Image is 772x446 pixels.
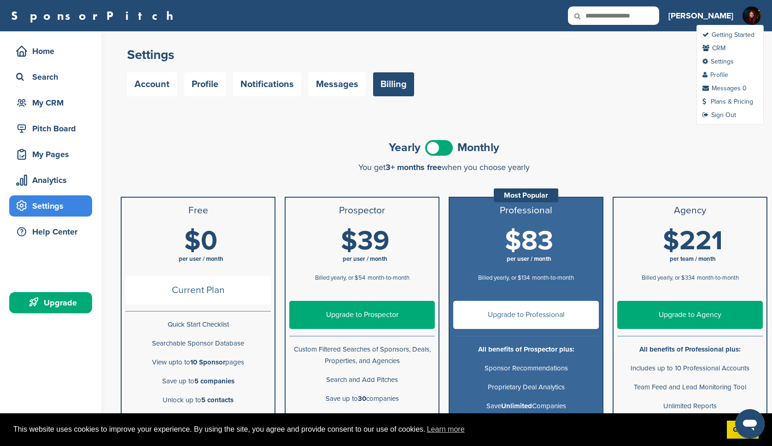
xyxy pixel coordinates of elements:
[14,294,92,311] div: Upgrade
[125,338,271,349] p: Searchable Sponsor Database
[14,94,92,111] div: My CRM
[617,363,763,374] p: Includes up to 10 Professional Accounts
[663,225,723,257] span: $221
[233,72,301,96] a: Notifications
[505,225,553,257] span: $83
[309,72,366,96] a: Messages
[11,10,179,22] a: SponsorPitch
[735,409,765,439] iframe: Botón para iniciar la ventana de mensajería
[617,400,763,412] p: Unlimited Reports
[453,381,599,393] p: Proprietary Deal Analytics
[743,84,747,92] div: 0
[201,396,234,404] b: 5 contacts
[125,319,271,330] p: Quick Start Checklist
[14,43,92,59] div: Home
[13,423,719,436] span: This website uses cookies to improve your experience. By using the site, you agree and provide co...
[121,163,767,172] div: You get when you choose yearly
[14,120,92,137] div: Pitch Board
[617,205,763,216] h3: Agency
[532,274,574,282] span: month-to-month
[426,423,466,436] a: learn more about cookies
[315,274,365,282] span: Billed yearly, or $54
[14,223,92,240] div: Help Center
[341,225,389,257] span: $39
[727,421,759,439] a: dismiss cookie message
[9,195,92,217] a: Settings
[190,358,225,366] b: 10 Sponsor
[702,44,725,52] a: CRM
[14,172,92,188] div: Analytics
[289,301,435,329] a: Upgrade to Prospector
[127,47,761,63] h2: Settings
[702,84,741,92] a: Messages
[697,274,739,282] span: month-to-month
[507,255,551,263] span: per user / month
[9,144,92,165] a: My Pages
[453,363,599,374] p: Sponsor Recommendations
[184,72,226,96] a: Profile
[125,376,271,387] p: Save up to
[9,92,92,113] a: My CRM
[702,58,734,65] a: Settings
[453,400,599,412] p: Save Companies
[127,72,177,96] a: Account
[9,66,92,88] a: Search
[702,71,728,79] a: Profile
[179,255,223,263] span: per user / month
[184,225,217,257] span: $0
[702,111,736,119] a: Sign Out
[9,292,92,313] a: Upgrade
[125,276,271,304] span: Current Plan
[702,31,754,39] a: Getting Started
[670,255,716,263] span: per team / month
[494,188,558,202] div: Most Popular
[501,402,532,410] b: Unlimited
[453,205,599,216] h3: Professional
[343,255,387,263] span: per user / month
[9,221,92,242] a: Help Center
[358,394,366,403] b: 30
[9,118,92,139] a: Pitch Board
[289,393,435,405] p: Save up to companies
[639,345,741,353] b: All benefits of Professional plus:
[617,381,763,393] p: Team Feed and Lead Monitoring Tool
[668,9,733,22] h3: [PERSON_NAME]
[9,170,92,191] a: Analytics
[14,198,92,214] div: Settings
[453,301,599,329] a: Upgrade to Professional
[289,374,435,386] p: Search and Add Pitches
[668,6,733,26] a: [PERSON_NAME]
[289,344,435,367] p: Custom Filtered Searches of Sponsors, Deals, Properties, and Agencies
[478,345,574,353] b: All benefits of Prospector plus:
[289,205,435,216] h3: Prospector
[194,377,234,385] b: 5 companies
[389,142,421,153] span: Yearly
[702,98,753,106] a: Plans & Pricing
[642,274,695,282] span: Billed yearly, or $334
[14,146,92,163] div: My Pages
[9,41,92,62] a: Home
[478,274,530,282] span: Billed yearly, or $134
[125,394,271,406] p: Unlock up to
[743,6,761,35] img: Img 9055
[373,72,414,96] a: Billing
[368,274,409,282] span: month-to-month
[457,142,499,153] span: Monthly
[125,357,271,368] p: View upto to pages
[386,162,442,172] span: 3+ months free
[14,69,92,85] div: Search
[289,412,435,423] p: Access Contacts Monthly
[617,301,763,329] a: Upgrade to Agency
[125,205,271,216] h3: Free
